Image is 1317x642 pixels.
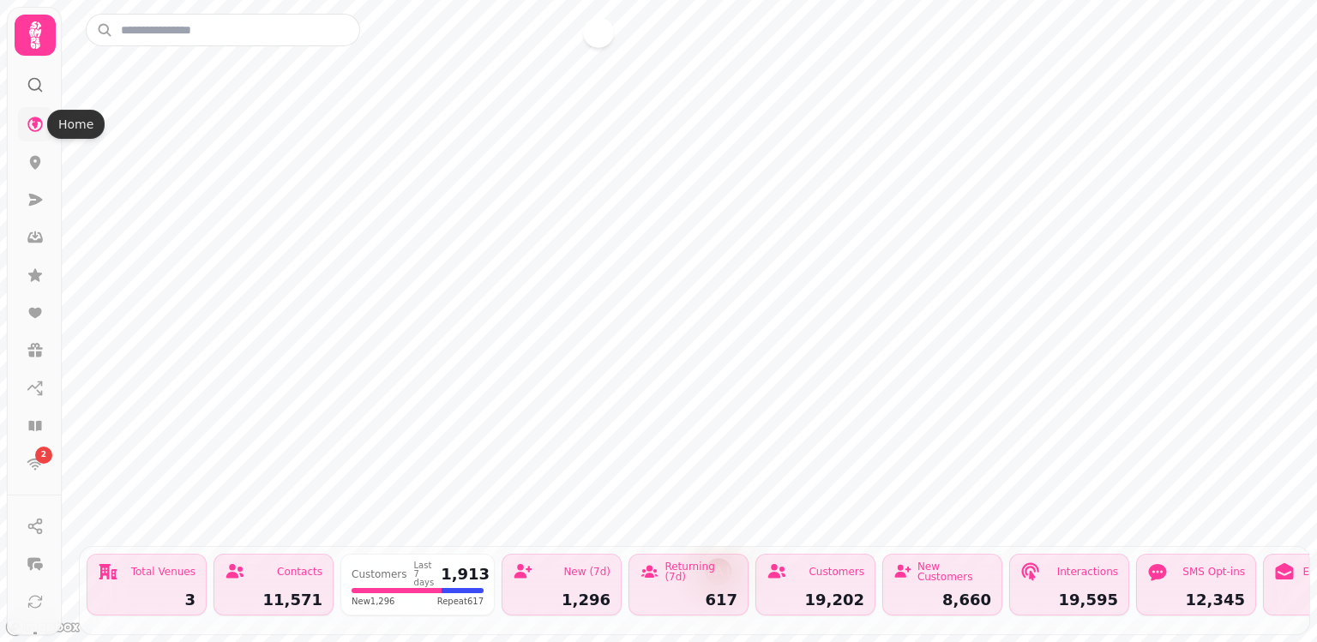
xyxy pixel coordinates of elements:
span: Repeat 617 [437,595,484,608]
div: Total Venues [131,567,195,577]
div: Interactions [1057,567,1118,577]
div: 11,571 [225,592,322,608]
div: SMS Opt-ins [1182,567,1245,577]
div: 1,913 [441,567,490,582]
div: 3 [98,592,195,608]
div: Contacts [277,567,322,577]
div: New (7d) [563,567,610,577]
div: 12,345 [1147,592,1245,608]
div: Customers [352,569,407,579]
div: Customers [809,567,864,577]
div: 8,660 [893,592,991,608]
div: Last 7 days [414,561,435,587]
div: Home [47,110,105,139]
span: 2 [41,449,46,461]
div: 617 [640,592,737,608]
span: New 1,296 [352,595,394,608]
div: 19,595 [1020,592,1118,608]
div: Returning (7d) [665,561,737,582]
div: 1,296 [513,592,610,608]
a: 2 [18,447,52,481]
div: 19,202 [767,592,864,608]
div: New Customers [917,561,991,582]
a: Mapbox logo [5,617,81,637]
